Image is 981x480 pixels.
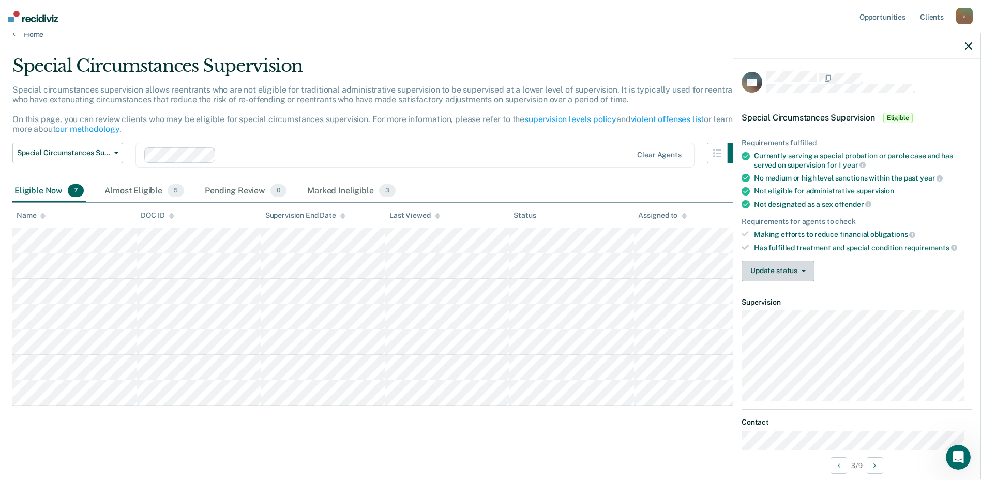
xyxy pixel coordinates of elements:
[742,113,875,123] span: Special Circumstances Supervision
[946,445,971,470] iframe: Intercom live chat
[12,85,744,134] p: Special circumstances supervision allows reentrants who are not eligible for traditional administ...
[55,124,119,134] a: our methodology
[270,184,286,198] span: 0
[870,230,915,238] span: obligations
[141,211,174,220] div: DOC ID
[265,211,345,220] div: Supervision End Date
[956,8,973,24] div: a
[883,113,913,123] span: Eligible
[835,200,872,208] span: offender
[17,211,46,220] div: Name
[733,452,980,479] div: 3 / 9
[733,101,980,134] div: Special Circumstances SupervisionEligible
[920,174,943,182] span: year
[12,29,969,39] a: Home
[856,187,894,195] span: supervision
[168,184,184,198] span: 5
[742,418,972,427] dt: Contact
[379,184,396,198] span: 3
[203,180,289,203] div: Pending Review
[8,11,58,22] img: Recidiviz
[867,457,883,474] button: Next Opportunity
[742,217,972,226] div: Requirements for agents to check
[831,457,847,474] button: Previous Opportunity
[638,211,687,220] div: Assigned to
[742,139,972,147] div: Requirements fulfilled
[524,114,616,124] a: supervision levels policy
[305,180,398,203] div: Marked Ineligible
[742,298,972,307] dt: Supervision
[742,261,814,281] button: Update status
[904,244,957,252] span: requirements
[389,211,440,220] div: Last Viewed
[637,151,681,159] div: Clear agents
[754,173,972,183] div: No medium or high level sanctions within the past
[843,161,866,169] span: year
[102,180,186,203] div: Almost Eligible
[754,187,972,196] div: Not eligible for administrative
[12,180,86,203] div: Eligible Now
[17,148,110,157] span: Special Circumstances Supervision
[754,152,972,169] div: Currently serving a special probation or parole case and has served on supervision for 1
[68,184,84,198] span: 7
[754,243,972,252] div: Has fulfilled treatment and special condition
[12,55,748,85] div: Special Circumstances Supervision
[514,211,536,220] div: Status
[754,230,972,239] div: Making efforts to reduce financial
[631,114,704,124] a: violent offenses list
[754,200,972,209] div: Not designated as a sex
